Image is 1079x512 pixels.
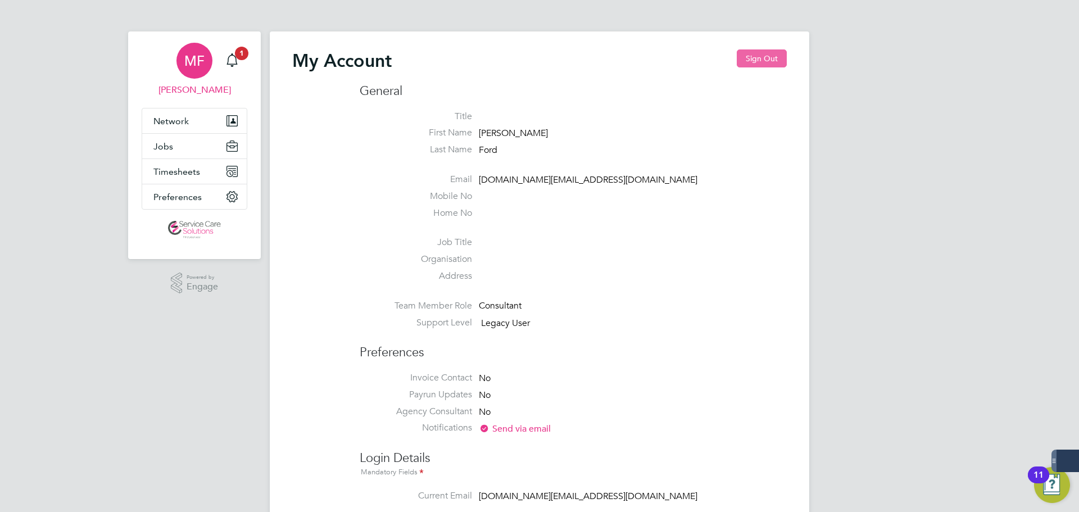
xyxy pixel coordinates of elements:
[1033,475,1044,490] div: 11
[360,253,472,265] label: Organisation
[479,389,491,401] span: No
[292,49,392,72] h2: My Account
[142,108,247,133] button: Network
[479,373,491,384] span: No
[360,333,787,361] h3: Preferences
[142,83,247,97] span: Megan Ford
[479,423,551,434] span: Send via email
[153,116,189,126] span: Network
[1034,467,1070,503] button: Open Resource Center, 11 new notifications
[128,31,261,259] nav: Main navigation
[360,490,472,502] label: Current Email
[142,43,247,97] a: MF[PERSON_NAME]
[360,372,472,384] label: Invoice Contact
[168,221,221,239] img: servicecare-logo-retina.png
[171,273,219,294] a: Powered byEngage
[153,141,173,152] span: Jobs
[479,144,497,156] span: Ford
[360,439,787,479] h3: Login Details
[142,221,247,239] a: Go to home page
[360,191,472,202] label: Mobile No
[187,282,218,292] span: Engage
[360,270,472,282] label: Address
[479,406,491,418] span: No
[479,300,586,312] div: Consultant
[479,174,697,185] span: [DOMAIN_NAME][EMAIL_ADDRESS][DOMAIN_NAME]
[360,422,472,434] label: Notifications
[360,144,472,156] label: Last Name
[360,207,472,219] label: Home No
[221,43,243,79] a: 1
[360,174,472,185] label: Email
[142,184,247,209] button: Preferences
[153,192,202,202] span: Preferences
[360,317,472,329] label: Support Level
[360,237,472,248] label: Job Title
[481,318,530,329] span: Legacy User
[360,300,472,312] label: Team Member Role
[153,166,200,177] span: Timesheets
[142,159,247,184] button: Timesheets
[360,406,472,418] label: Agency Consultant
[360,466,787,479] div: Mandatory Fields
[360,111,472,123] label: Title
[737,49,787,67] button: Sign Out
[360,83,787,99] h3: General
[479,128,548,139] span: [PERSON_NAME]
[187,273,218,282] span: Powered by
[479,491,697,502] span: [DOMAIN_NAME][EMAIL_ADDRESS][DOMAIN_NAME]
[184,53,205,68] span: MF
[360,389,472,401] label: Payrun Updates
[235,47,248,60] span: 1
[142,134,247,158] button: Jobs
[360,127,472,139] label: First Name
